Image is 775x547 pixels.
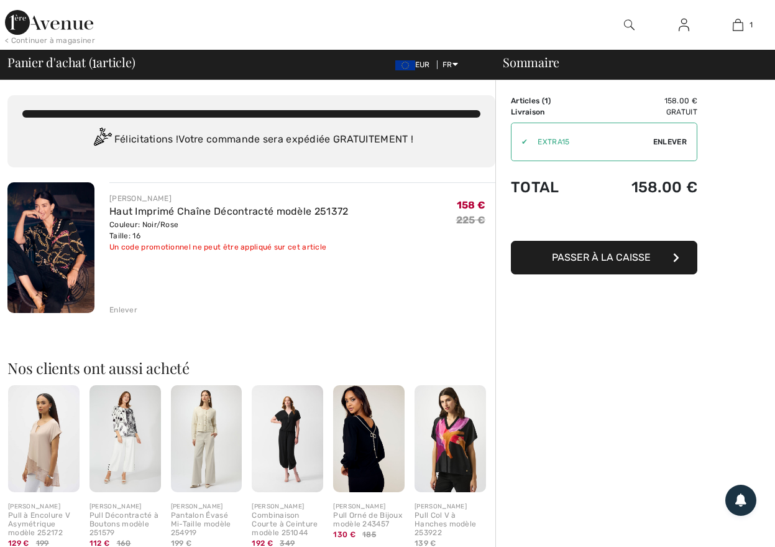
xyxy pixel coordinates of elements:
img: Haut Imprimé Chaîne Décontracté modèle 251372 [7,182,94,313]
td: 158.00 € [589,166,697,208]
div: Un code promotionnel ne peut être appliqué sur cet article [109,241,349,253]
img: Pantalon Évasé Mi-Taille modèle 254919 [171,385,242,492]
div: Enlever [109,304,137,316]
td: Articles ( ) [511,95,589,106]
iframe: PayPal [511,208,697,236]
span: Passer à la caisse [552,251,651,263]
img: Combinaison Courte à Ceinture modèle 251044 [252,385,323,492]
div: < Continuer à magasiner [5,35,95,46]
img: 1ère Avenue [5,10,93,35]
div: Combinaison Courte à Ceinture modèle 251044 [252,512,323,537]
img: Pull Décontracté à Boutons modèle 251579 [89,385,161,492]
h2: Nos clients ont aussi acheté [7,360,495,375]
img: recherche [624,17,635,32]
div: Pull Col V à Hanches modèle 253922 [415,512,486,537]
img: Pull Orné de Bijoux modèle 243457 [333,385,405,492]
div: Pull à Encolure V Asymétrique modèle 252172 [8,512,80,537]
div: [PERSON_NAME] [333,502,405,512]
div: [PERSON_NAME] [89,502,161,512]
div: Pull Décontracté à Boutons modèle 251579 [89,512,161,537]
iframe: Ouvre un widget dans lequel vous pouvez trouver plus d’informations [696,510,763,541]
input: Code promo [528,123,653,161]
td: Gratuit [589,106,697,118]
span: 1 [750,19,753,30]
div: [PERSON_NAME] [109,193,349,204]
a: Haut Imprimé Chaîne Décontracté modèle 251372 [109,205,349,217]
img: Congratulation2.svg [89,128,114,152]
span: 130 € [333,530,355,539]
td: 158.00 € [589,95,697,106]
img: Mon panier [733,17,743,32]
span: 158 € [457,199,486,211]
div: [PERSON_NAME] [8,502,80,512]
div: Couleur: Noir/Rose Taille: 16 [109,219,349,241]
span: 1 [92,53,96,69]
span: Enlever [653,136,687,147]
span: 185 [362,529,376,540]
div: [PERSON_NAME] [415,502,486,512]
td: Livraison [511,106,589,118]
img: Mes infos [679,17,689,32]
a: 1 [712,17,764,32]
div: [PERSON_NAME] [171,502,242,512]
img: Pull à Encolure V Asymétrique modèle 252172 [8,385,80,492]
div: Sommaire [488,56,768,68]
span: Panier d'achat ( article) [7,56,135,68]
div: Félicitations ! Votre commande sera expédiée GRATUITEMENT ! [22,128,480,152]
span: FR [443,60,458,69]
img: Euro [395,60,415,70]
button: Passer à la caisse [511,241,697,274]
div: ✔ [511,136,528,147]
div: Pull Orné de Bijoux modèle 243457 [333,512,405,529]
span: 1 [544,96,548,105]
div: [PERSON_NAME] [252,502,323,512]
s: 225 € [456,214,486,226]
a: Se connecter [669,17,699,33]
span: EUR [395,60,435,69]
div: Pantalon Évasé Mi-Taille modèle 254919 [171,512,242,537]
img: Pull Col V à Hanches modèle 253922 [415,385,486,492]
td: Total [511,166,589,208]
